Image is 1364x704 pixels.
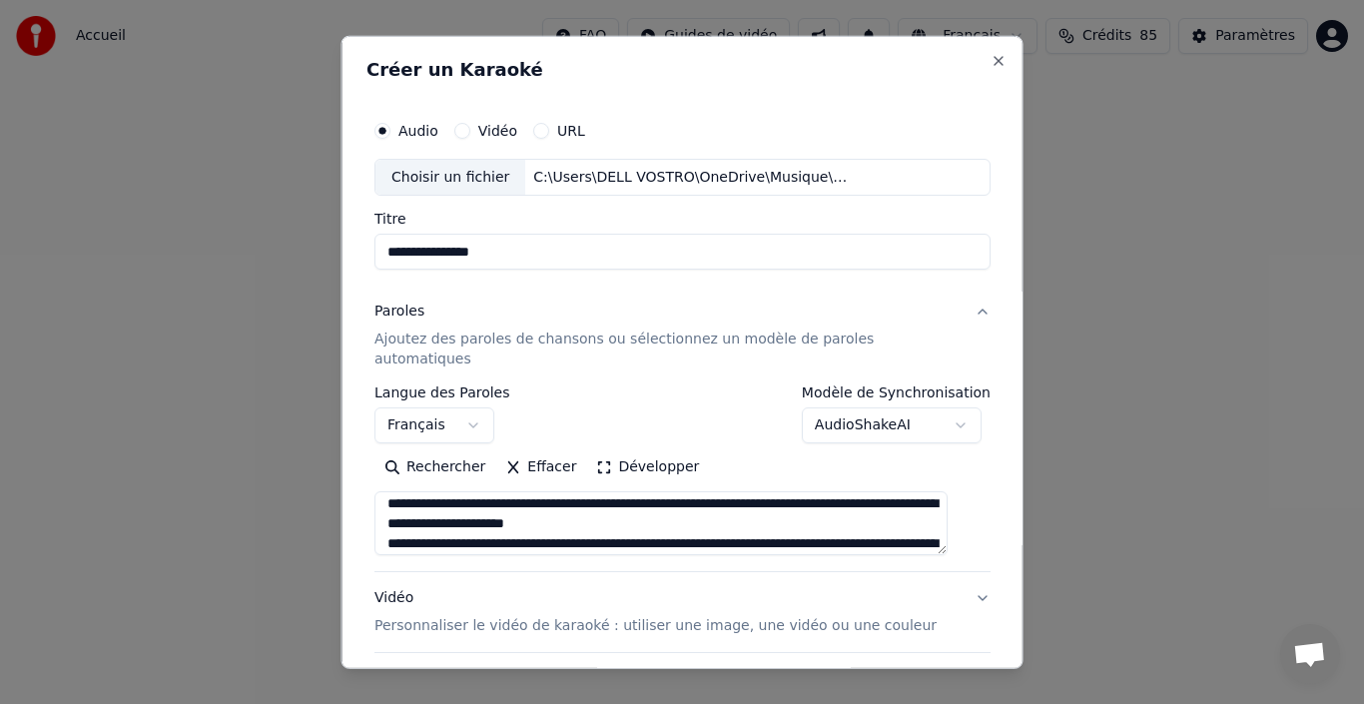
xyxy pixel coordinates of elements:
[525,167,865,187] div: C:\Users\DELL VOSTRO\OneDrive\Musique\Derrière l’écran.mp3
[374,451,495,483] button: Rechercher
[374,572,991,652] button: VidéoPersonnaliser le vidéo de karaoké : utiliser une image, une vidéo ou une couleur
[374,385,991,571] div: ParolesAjoutez des paroles de chansons ou sélectionnez un modèle de paroles automatiques
[374,286,991,385] button: ParolesAjoutez des paroles de chansons ou sélectionnez un modèle de paroles automatiques
[374,330,959,369] p: Ajoutez des paroles de chansons ou sélectionnez un modèle de paroles automatiques
[398,123,438,137] label: Audio
[374,588,937,636] div: Vidéo
[366,60,999,78] h2: Créer un Karaoké
[586,451,709,483] button: Développer
[375,159,525,195] div: Choisir un fichier
[374,212,991,226] label: Titre
[374,385,510,399] label: Langue des Paroles
[374,616,937,636] p: Personnaliser le vidéo de karaoké : utiliser une image, une vidéo ou une couleur
[557,123,585,137] label: URL
[374,302,424,322] div: Paroles
[801,385,990,399] label: Modèle de Synchronisation
[477,123,516,137] label: Vidéo
[495,451,586,483] button: Effacer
